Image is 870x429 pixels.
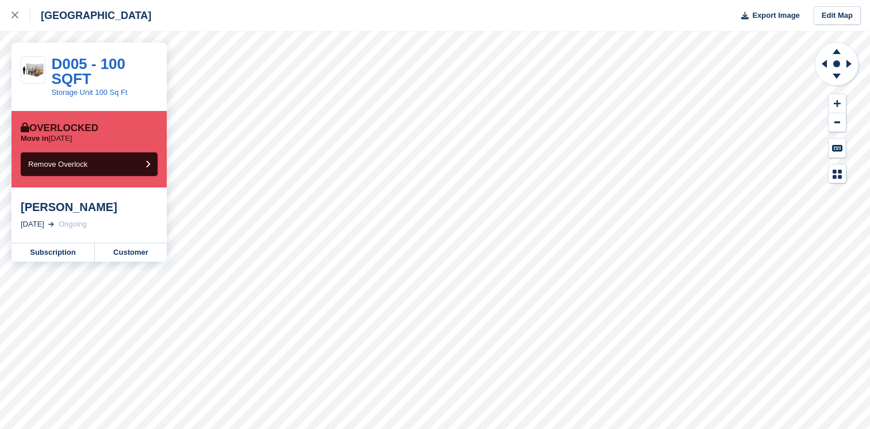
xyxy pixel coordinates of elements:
[21,219,44,230] div: [DATE]
[28,160,87,168] span: Remove Overlock
[95,243,167,262] a: Customer
[814,6,861,25] a: Edit Map
[829,113,846,132] button: Zoom Out
[12,243,95,262] a: Subscription
[51,88,127,97] a: Storage Unit 100 Sq Ft
[752,10,799,21] span: Export Image
[30,9,151,22] div: [GEOGRAPHIC_DATA]
[21,200,158,214] div: [PERSON_NAME]
[59,219,87,230] div: Ongoing
[829,164,846,183] button: Map Legend
[829,139,846,158] button: Keyboard Shortcuts
[21,122,98,134] div: Overlocked
[21,134,48,143] span: Move in
[21,61,45,79] img: 100-sqft-unit.jpg
[829,94,846,113] button: Zoom In
[48,222,54,227] img: arrow-right-light-icn-cde0832a797a2874e46488d9cf13f60e5c3a73dbe684e267c42b8395dfbc2abf.svg
[51,55,125,87] a: D005 - 100 SQFT
[734,6,800,25] button: Export Image
[21,152,158,176] button: Remove Overlock
[21,134,72,143] p: [DATE]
